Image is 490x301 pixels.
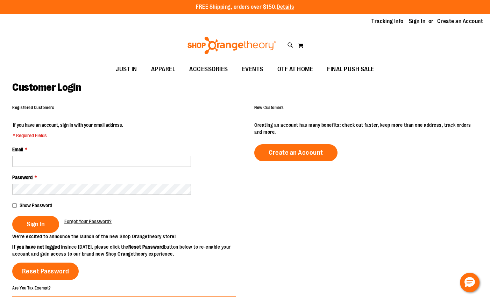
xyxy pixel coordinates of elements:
strong: Registered Customers [12,105,54,110]
span: Create an Account [269,149,323,156]
span: Show Password [20,203,52,208]
span: APPAREL [151,61,176,77]
a: Forgot Your Password? [64,218,112,225]
strong: Are You Tax Exempt? [12,285,51,290]
button: Sign In [12,216,59,233]
strong: If you have not logged in [12,244,65,250]
legend: If you have an account, sign in with your email address. [12,122,124,139]
a: JUST IN [109,61,144,78]
p: FREE Shipping, orders over $150. [196,3,294,11]
strong: Reset Password [128,244,164,250]
a: Reset Password [12,263,79,280]
span: OTF AT HOME [277,61,313,77]
a: ACCESSORIES [182,61,235,78]
a: Create an Account [437,17,483,25]
span: FINAL PUSH SALE [327,61,374,77]
p: since [DATE], please click the button below to re-enable your account and gain access to our bran... [12,243,245,257]
a: EVENTS [235,61,270,78]
span: Reset Password [22,267,69,275]
span: Customer Login [12,81,81,93]
img: Shop Orangetheory [186,37,277,54]
span: Password [12,175,33,180]
a: APPAREL [144,61,183,78]
a: Details [277,4,294,10]
a: FINAL PUSH SALE [320,61,381,78]
a: Create an Account [254,144,338,161]
a: Sign In [409,17,426,25]
p: We’re excited to announce the launch of the new Shop Orangetheory store! [12,233,245,240]
span: * Required Fields [13,132,123,139]
span: ACCESSORIES [189,61,228,77]
span: Forgot Your Password? [64,219,112,224]
span: JUST IN [116,61,137,77]
span: Email [12,147,23,152]
strong: New Customers [254,105,284,110]
button: Hello, have a question? Let’s chat. [460,273,480,292]
span: EVENTS [242,61,263,77]
a: Tracking Info [371,17,404,25]
a: OTF AT HOME [270,61,320,78]
span: Sign In [27,220,45,228]
p: Creating an account has many benefits: check out faster, keep more than one address, track orders... [254,122,478,135]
